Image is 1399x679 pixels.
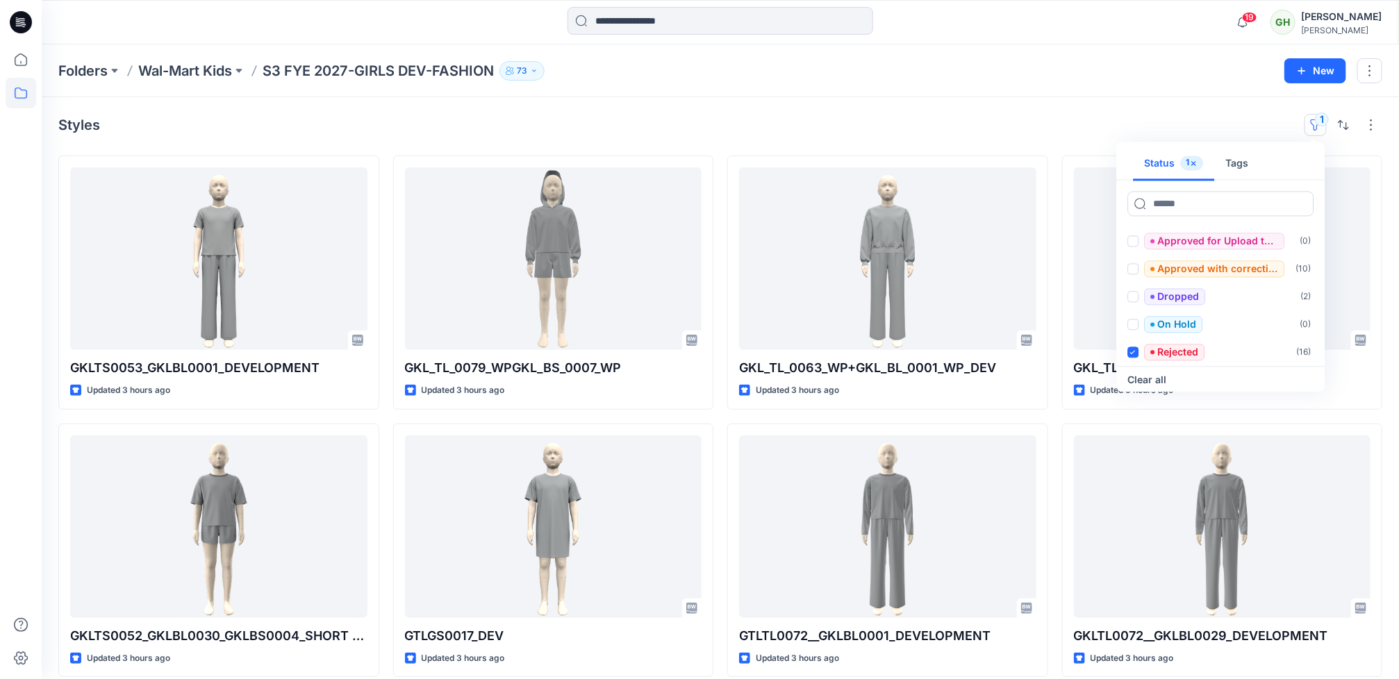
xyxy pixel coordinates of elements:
a: GKLTS0053_GKLBL0001_DEVELOPMENT [70,167,367,350]
span: Rejected [1145,344,1205,361]
p: GKL_TL_0078_WPGKL_BS_0007_WP [1074,358,1371,378]
a: Wal-Mart Kids [138,61,232,81]
h4: Styles [58,117,100,133]
a: GKL_TL_0079_WPGKL_BS_0007_WP [405,167,702,350]
p: Updated 3 hours ago [756,383,839,398]
button: New [1284,58,1346,83]
a: GKLTL0072__GKLBL0029_DEVELOPMENT [1074,435,1371,618]
div: [PERSON_NAME] [1301,8,1382,25]
p: GTLGS0017_DEV [405,626,702,646]
p: GTLTL0072__GKLBL0001_DEVELOPMENT [739,626,1036,646]
p: ( 2 ) [1301,290,1311,304]
p: 1 [1186,156,1190,171]
p: ( 0 ) [1300,317,1311,332]
p: ( 0 ) [1300,234,1311,249]
button: Clear all [1128,372,1167,389]
p: Updated 3 hours ago [1091,651,1174,666]
p: Approved for Upload to customer platform [1158,233,1279,250]
button: Status [1134,148,1215,181]
button: 1 [1305,114,1327,136]
button: 73 [499,61,545,81]
p: On Hold [1158,317,1197,333]
p: 73 [517,63,527,78]
p: GKLTS0053_GKLBL0001_DEVELOPMENT [70,358,367,378]
p: Approved with corrections [1158,261,1279,278]
div: [PERSON_NAME] [1301,25,1382,35]
p: Updated 3 hours ago [1091,383,1174,398]
a: Folders [58,61,108,81]
button: Tags [1215,148,1260,181]
p: ( 10 ) [1296,262,1311,276]
span: Dropped [1145,289,1206,305]
span: Approved with corrections [1145,261,1285,278]
div: GH [1270,10,1295,35]
p: Updated 3 hours ago [756,651,839,666]
span: On Hold [1145,317,1203,333]
a: GKLTS0052_GKLBL0030_GKLBS0004_SHORT & TOP_DEVELOPMENT [70,435,367,618]
p: Updated 3 hours ago [87,651,170,666]
a: GKL_TL_0078_WPGKL_BS_0007_WP [1074,167,1371,350]
p: Updated 3 hours ago [422,651,505,666]
span: 19 [1242,12,1257,23]
p: S3 FYE 2027-GIRLS DEV-FASHION [263,61,494,81]
span: Approved for Upload to customer platform [1145,233,1285,250]
p: Updated 3 hours ago [422,383,505,398]
p: GKLTS0052_GKLBL0030_GKLBS0004_SHORT & TOP_DEVELOPMENT [70,626,367,646]
p: GKL_TL_0063_WP+GKL_BL_0001_WP_DEV [739,358,1036,378]
p: Dropped [1158,289,1200,305]
a: GKL_TL_0063_WP+GKL_BL_0001_WP_DEV [739,167,1036,350]
p: Updated 3 hours ago [87,383,170,398]
p: GKLTL0072__GKLBL0029_DEVELOPMENT [1074,626,1371,646]
a: GTLTL0072__GKLBL0001_DEVELOPMENT [739,435,1036,618]
p: GKL_TL_0079_WPGKL_BS_0007_WP [405,358,702,378]
p: Rejected [1158,344,1199,361]
a: GTLGS0017_DEV [405,435,702,618]
p: ( 16 ) [1297,345,1311,360]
